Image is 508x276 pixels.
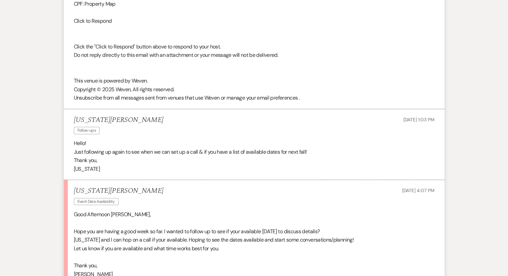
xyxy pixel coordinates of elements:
span: [DATE] 4:07 PM [402,187,434,193]
p: Just following up again to see when we can set up a call & if you have a list of available dates ... [74,148,435,156]
p: Good Afternoon [PERSON_NAME], [74,210,435,219]
h5: [US_STATE][PERSON_NAME] [74,187,164,195]
p: Hello! [74,139,435,148]
h5: [US_STATE][PERSON_NAME] [74,116,164,124]
p: Thank you, [74,156,435,165]
p: [US_STATE] [74,165,435,173]
p: [US_STATE] and I can hop on a call if your available. Hoping to see the dates available and start... [74,236,435,244]
span: Follow-ups [74,127,100,134]
p: Hope you are having a good week so far. I wanted to follow up to see if your available [DATE] to ... [74,227,435,236]
span: [DATE] 1:03 PM [403,117,434,123]
p: Thank you, [74,261,435,270]
p: Let us know if you are available and what time works best for you. [74,244,435,253]
span: Event Date Availability [74,198,119,205]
